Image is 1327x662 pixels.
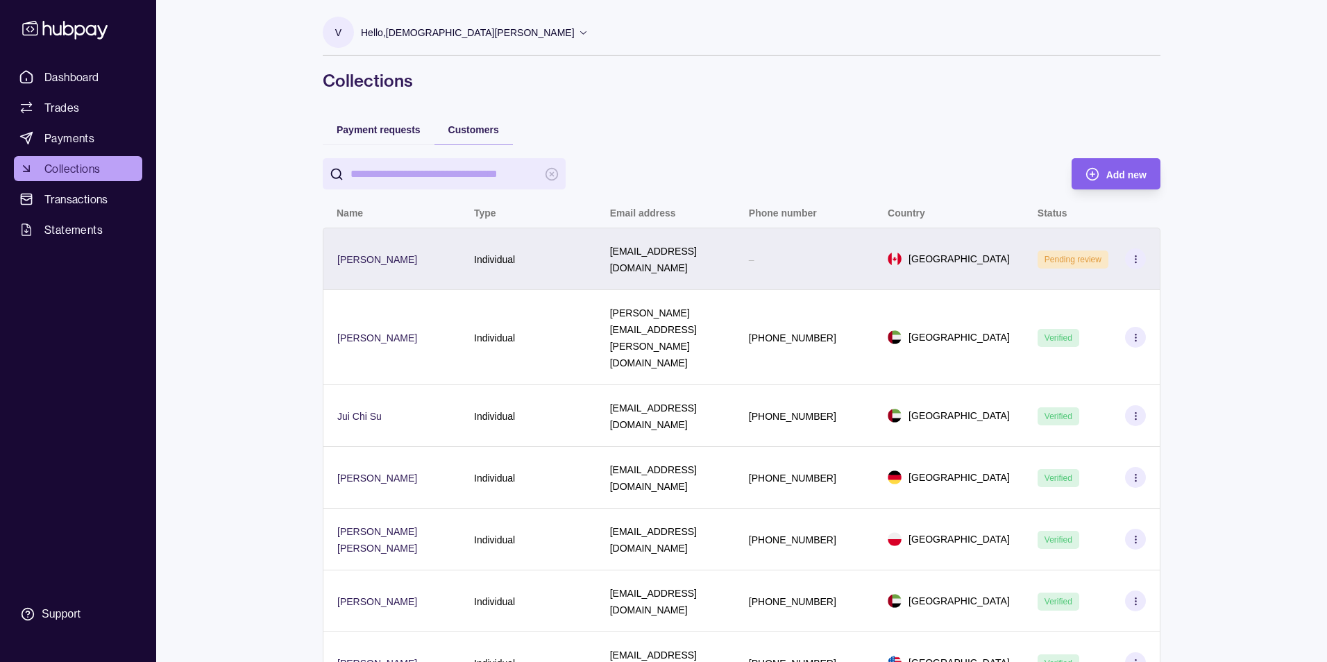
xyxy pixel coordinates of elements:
[908,330,1010,345] p: [GEOGRAPHIC_DATA]
[337,207,363,219] p: Name
[44,69,99,85] span: Dashboard
[14,126,142,151] a: Payments
[42,606,81,622] div: Support
[44,99,79,116] span: Trades
[908,470,1010,485] p: [GEOGRAPHIC_DATA]
[888,409,902,423] img: ae
[749,411,836,422] p: [PHONE_NUMBER]
[888,252,902,266] img: ca
[14,65,142,90] a: Dashboard
[908,251,1010,266] p: [GEOGRAPHIC_DATA]
[337,124,421,135] span: Payment requests
[337,254,417,265] p: [PERSON_NAME]
[749,254,754,265] p: –
[337,411,382,422] p: Jui Chi Su
[610,402,697,430] p: [EMAIL_ADDRESS][DOMAIN_NAME]
[1106,169,1147,180] span: Add new
[1045,255,1101,264] span: Pending review
[474,411,515,422] p: Individual
[888,532,902,546] img: pl
[44,191,108,207] span: Transactions
[474,332,515,343] p: Individual
[610,246,697,273] p: [EMAIL_ADDRESS][DOMAIN_NAME]
[610,588,697,616] p: [EMAIL_ADDRESS][DOMAIN_NAME]
[337,473,417,484] p: [PERSON_NAME]
[908,593,1010,609] p: [GEOGRAPHIC_DATA]
[749,534,836,545] p: [PHONE_NUMBER]
[1045,597,1072,606] span: Verified
[474,473,515,484] p: Individual
[749,596,836,607] p: [PHONE_NUMBER]
[337,596,417,607] p: [PERSON_NAME]
[888,330,902,344] img: ae
[1038,207,1067,219] p: Status
[44,130,94,146] span: Payments
[610,307,697,368] p: [PERSON_NAME][EMAIL_ADDRESS][PERSON_NAME][DOMAIN_NAME]
[749,332,836,343] p: [PHONE_NUMBER]
[335,25,341,40] p: V
[888,594,902,608] img: ae
[14,600,142,629] a: Support
[44,160,100,177] span: Collections
[1045,411,1072,421] span: Verified
[908,408,1010,423] p: [GEOGRAPHIC_DATA]
[749,207,817,219] p: Phone number
[474,534,515,545] p: Individual
[1045,535,1072,545] span: Verified
[610,464,697,492] p: [EMAIL_ADDRESS][DOMAIN_NAME]
[474,254,515,265] p: Individual
[323,69,1160,92] h1: Collections
[14,156,142,181] a: Collections
[361,25,575,40] p: Hello, [DEMOGRAPHIC_DATA][PERSON_NAME]
[610,526,697,554] p: [EMAIL_ADDRESS][DOMAIN_NAME]
[448,124,499,135] span: Customers
[44,221,103,238] span: Statements
[1045,333,1072,343] span: Verified
[749,473,836,484] p: [PHONE_NUMBER]
[14,217,142,242] a: Statements
[350,158,538,189] input: search
[474,207,496,219] p: Type
[14,95,142,120] a: Trades
[337,332,417,343] p: [PERSON_NAME]
[1072,158,1160,189] button: Add new
[888,207,925,219] p: Country
[474,596,515,607] p: Individual
[610,207,676,219] p: Email address
[888,470,902,484] img: de
[1045,473,1072,483] span: Verified
[908,532,1010,547] p: [GEOGRAPHIC_DATA]
[14,187,142,212] a: Transactions
[337,526,417,554] p: [PERSON_NAME] [PERSON_NAME]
